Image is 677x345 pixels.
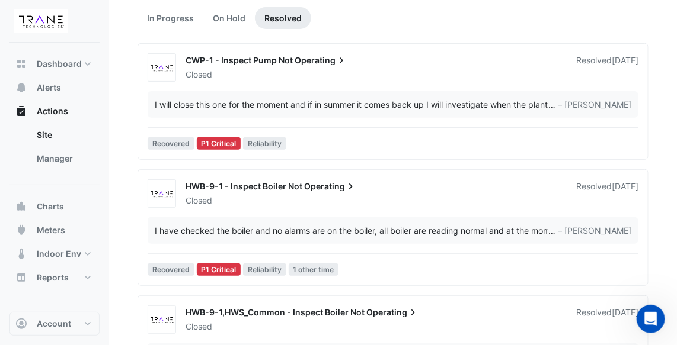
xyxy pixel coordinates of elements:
[155,224,548,237] div: I have checked the boiler and no alarms are on the boiler, all boiler are reading normal and at t...
[15,248,27,260] app-icon: Indoor Env
[9,99,100,123] button: Actions
[576,307,638,333] div: Resolved
[612,181,638,191] span: Tue 19-Aug-2025 12:59 AEST
[27,123,100,147] a: Site
[37,82,61,93] span: Alerts
[15,82,27,93] app-icon: Alerts
[138,7,203,29] a: In Progress
[37,201,64,212] span: Charts
[37,272,69,283] span: Reports
[9,52,100,76] button: Dashboard
[148,263,194,276] span: Recovered
[9,123,100,175] div: Actions
[14,9,68,33] img: Company Logo
[243,263,286,276] span: Reliability
[15,224,27,236] app-icon: Meters
[576,54,638,80] div: Resolved
[9,266,100,289] button: Reports
[197,137,241,150] div: P1 Critical
[155,224,631,237] div: …
[9,312,100,336] button: Account
[186,69,212,79] span: Closed
[186,195,212,205] span: Closed
[304,180,357,192] span: Operating
[186,55,293,65] span: CWP-1 - Inspect Pump Not
[37,58,82,70] span: Dashboard
[612,307,638,317] span: Thu 12-Dec-2024 14:49 AEDT
[9,195,100,218] button: Charts
[9,76,100,99] button: Alerts
[37,248,81,260] span: Indoor Env
[558,98,631,111] span: – [PERSON_NAME]
[27,147,100,170] a: Manager
[289,263,339,276] span: 1 other time
[148,314,175,326] img: Trane Technologies
[637,305,665,333] iframe: Intercom live chat
[243,137,286,150] span: Reliability
[15,58,27,70] app-icon: Dashboard
[255,7,311,29] a: Resolved
[155,98,631,111] div: …
[37,318,71,330] span: Account
[9,218,100,242] button: Meters
[15,105,27,117] app-icon: Actions
[148,188,175,200] img: Trane Technologies
[612,55,638,65] span: Tue 19-Aug-2025 14:31 AEST
[186,181,302,191] span: HWB-9-1 - Inspect Boiler Not
[203,7,255,29] a: On Hold
[197,263,241,276] div: P1 Critical
[148,137,194,150] span: Recovered
[576,180,638,207] div: Resolved
[558,224,631,237] span: – [PERSON_NAME]
[15,272,27,283] app-icon: Reports
[186,321,212,331] span: Closed
[15,201,27,212] app-icon: Charts
[186,307,365,317] span: HWB-9-1,HWS_Common - Inspect Boiler Not
[148,62,175,74] img: Trane Technologies
[37,224,65,236] span: Meters
[155,98,548,111] div: I will close this one for the moment and if in summer it comes back up I will investigate when th...
[9,242,100,266] button: Indoor Env
[295,54,347,66] span: Operating
[366,307,419,318] span: Operating
[37,105,68,117] span: Actions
